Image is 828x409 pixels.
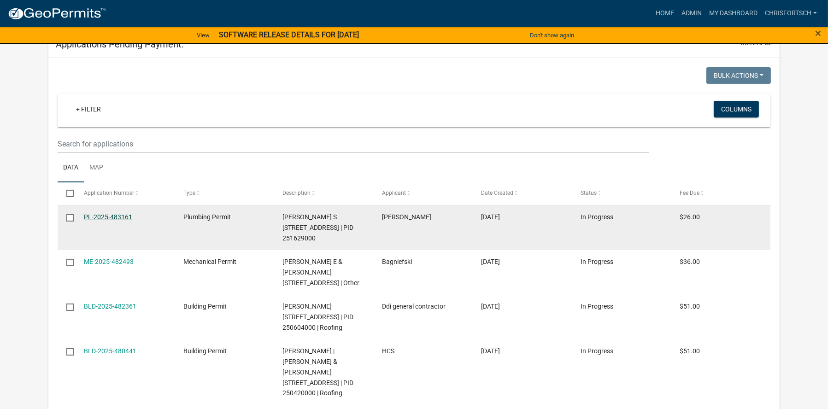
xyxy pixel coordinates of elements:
[678,5,705,22] a: Admin
[58,153,84,183] a: Data
[183,213,231,221] span: Plumbing Permit
[282,347,353,397] span: GRUPA,ALEXANDER | TIMOTHY J & KAREN M GRUPA 611 2ND ST S, Houston County | PID 250420000 | Roofing
[481,258,500,265] span: 09/23/2025
[481,190,513,196] span: Date Created
[382,190,406,196] span: Applicant
[373,182,473,204] datatable-header-cell: Applicant
[706,67,771,84] button: Bulk Actions
[58,134,649,153] input: Search for applications
[481,303,500,310] span: 09/22/2025
[183,190,195,196] span: Type
[472,182,572,204] datatable-header-cell: Date Created
[714,101,759,117] button: Columns
[84,258,134,265] a: ME-2025-482493
[282,258,359,286] span: STORANDT,THOMAS E & COLLEEN 546 3RD ST N, Houston County | PID 250102000 | Other
[572,182,671,204] datatable-header-cell: Status
[671,182,770,204] datatable-header-cell: Fee Due
[382,303,446,310] span: Ddi general contractor
[815,27,821,40] span: ×
[652,5,678,22] a: Home
[526,28,578,43] button: Don't show again
[84,153,109,183] a: Map
[382,347,394,355] span: HCS
[193,28,213,43] a: View
[282,303,353,331] span: Theresa Smith 511 7th St S, Houston County | PID 250604000 | Roofing
[382,213,431,221] span: Bob Mach
[680,303,700,310] span: $51.00
[581,213,613,221] span: In Progress
[84,347,136,355] a: BLD-2025-480441
[183,303,227,310] span: Building Permit
[581,303,613,310] span: In Progress
[680,190,700,196] span: Fee Due
[761,5,821,22] a: ChrisFortsch
[481,213,500,221] span: 09/24/2025
[382,258,412,265] span: Bagniefski
[219,30,359,39] strong: SOFTWARE RELEASE DETAILS FOR [DATE]
[705,5,761,22] a: My Dashboard
[183,258,236,265] span: Mechanical Permit
[69,101,108,117] a: + Filter
[84,303,136,310] a: BLD-2025-482361
[680,347,700,355] span: $51.00
[815,28,821,39] button: Close
[680,258,700,265] span: $36.00
[581,347,613,355] span: In Progress
[84,190,134,196] span: Application Number
[58,182,75,204] datatable-header-cell: Select
[680,213,700,221] span: $26.00
[84,213,132,221] a: PL-2025-483161
[581,258,613,265] span: In Progress
[481,347,500,355] span: 09/18/2025
[175,182,274,204] datatable-header-cell: Type
[282,213,353,242] span: FANCHER,BARBARA S 305 REGENT DR, Houston County | PID 251629000
[581,190,597,196] span: Status
[274,182,373,204] datatable-header-cell: Description
[75,182,175,204] datatable-header-cell: Application Number
[282,190,311,196] span: Description
[183,347,227,355] span: Building Permit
